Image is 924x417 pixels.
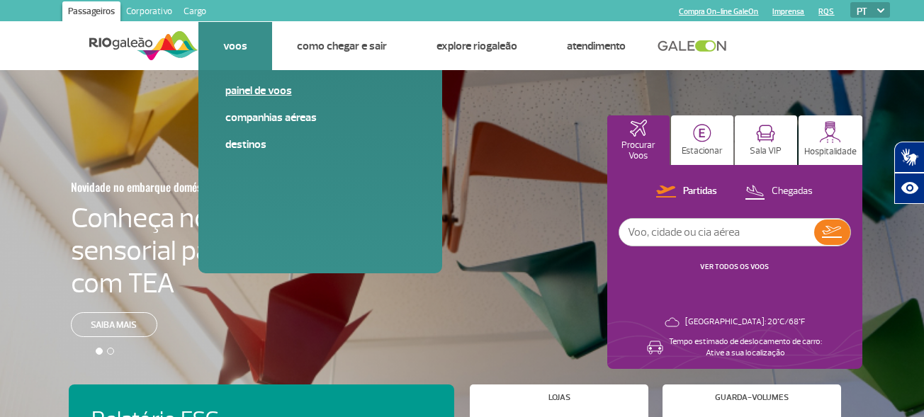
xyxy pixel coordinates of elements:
[700,262,769,271] a: VER TODOS OS VOOS
[71,172,308,202] h3: Novidade no embarque doméstico
[683,185,717,198] p: Partidas
[225,137,415,152] a: Destinos
[894,142,924,204] div: Plugin de acessibilidade da Hand Talk.
[735,115,797,165] button: Sala VIP
[630,120,647,137] img: airplaneHomeActive.svg
[894,142,924,173] button: Abrir tradutor de língua de sinais.
[225,83,415,98] a: Painel de voos
[120,1,178,24] a: Corporativo
[693,124,711,142] img: carParkingHome.svg
[567,39,626,53] a: Atendimento
[71,312,157,337] a: Saiba mais
[804,147,857,157] p: Hospitalidade
[772,7,804,16] a: Imprensa
[223,39,247,53] a: Voos
[619,219,814,246] input: Voo, cidade ou cia aérea
[548,394,570,401] h4: Lojas
[679,7,758,16] a: Compra On-line GaleOn
[818,7,834,16] a: RQS
[652,183,721,201] button: Partidas
[799,115,862,165] button: Hospitalidade
[607,115,670,165] button: Procurar Voos
[297,39,387,53] a: Como chegar e sair
[669,336,822,359] p: Tempo estimado de deslocamento de carro: Ative a sua localização
[894,173,924,204] button: Abrir recursos assistivos.
[715,394,789,401] h4: Guarda-volumes
[178,1,212,24] a: Cargo
[750,146,782,156] p: Sala VIP
[682,146,723,156] p: Estacionar
[225,110,415,125] a: Companhias Aéreas
[685,316,805,328] p: [GEOGRAPHIC_DATA]: 20°C/68°F
[696,261,773,273] button: VER TODOS OS VOOS
[772,185,813,198] p: Chegadas
[614,140,663,161] p: Procurar Voos
[740,183,817,201] button: Chegadas
[756,125,775,142] img: vipRoom.svg
[671,115,733,165] button: Estacionar
[436,39,517,53] a: Explore RIOgaleão
[819,121,841,143] img: hospitality.svg
[71,202,377,299] h4: Conheça nossa sala sensorial para passageiros com TEA
[62,1,120,24] a: Passageiros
